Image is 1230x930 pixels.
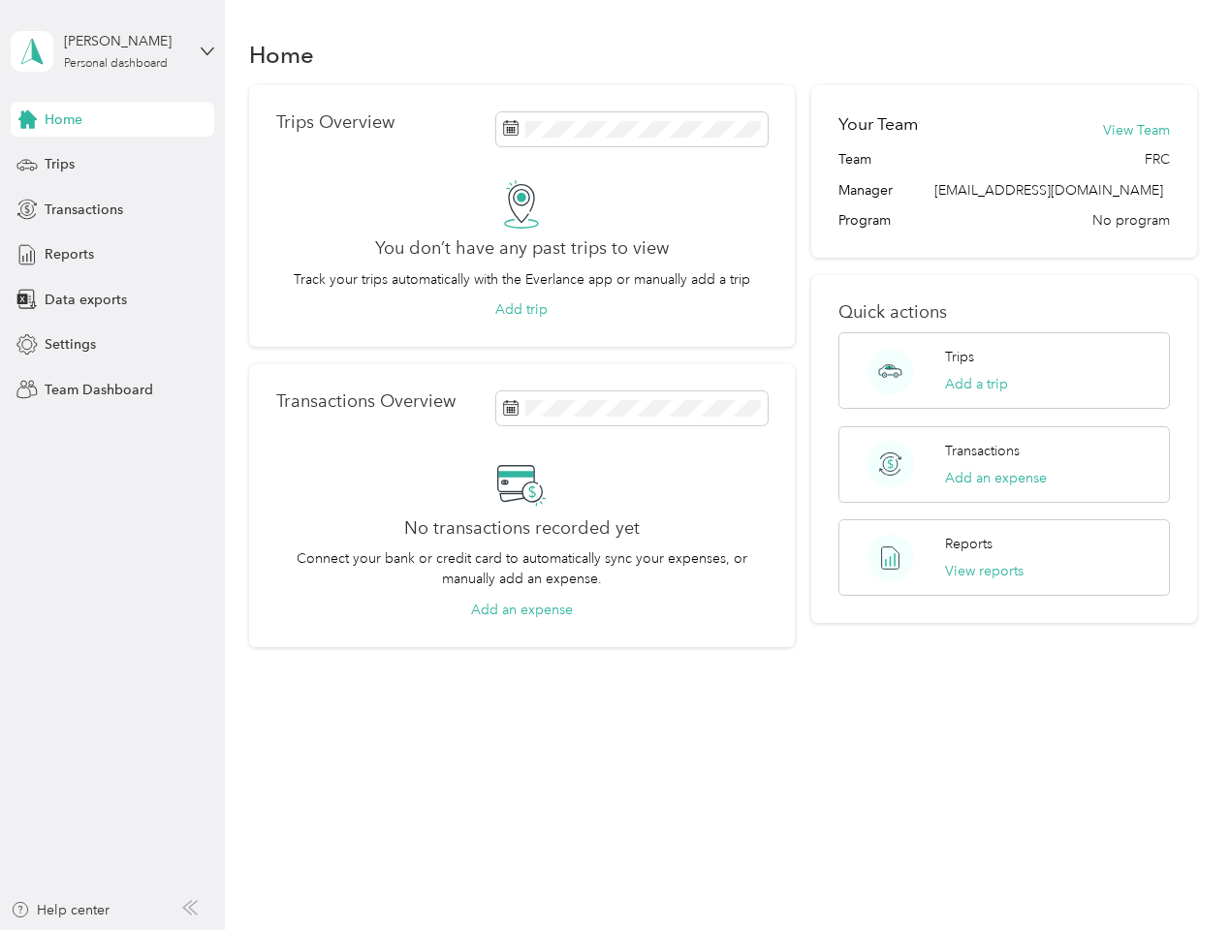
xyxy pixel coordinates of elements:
span: Transactions [45,200,123,220]
p: Trips Overview [276,112,394,133]
h2: No transactions recorded yet [404,518,640,539]
span: Manager [838,180,893,201]
span: [EMAIL_ADDRESS][DOMAIN_NAME] [934,182,1163,199]
p: Transactions [945,441,1020,461]
button: Help center [11,900,110,920]
span: FRC [1145,149,1170,170]
span: Team [838,149,871,170]
p: Reports [945,534,993,554]
span: Reports [45,244,94,264]
button: View Team [1103,120,1170,140]
span: Program [838,210,891,231]
p: Connect your bank or credit card to automatically sync your expenses, or manually add an expense. [276,548,768,589]
button: Add a trip [945,374,1008,394]
p: Trips [945,347,974,367]
span: Data exports [45,290,127,310]
span: Settings [45,334,96,355]
h2: You don’t have any past trips to view [375,238,669,259]
p: Track your trips automatically with the Everlance app or manually add a trip [294,269,750,290]
button: View reports [945,561,1024,581]
div: Personal dashboard [64,58,168,70]
span: Team Dashboard [45,380,153,400]
button: Add trip [495,299,548,320]
span: No program [1092,210,1170,231]
h1: Home [249,45,314,65]
button: Add an expense [945,468,1047,488]
div: [PERSON_NAME] [64,31,185,51]
p: Quick actions [838,302,1169,323]
span: Trips [45,154,75,174]
p: Transactions Overview [276,391,456,412]
button: Add an expense [471,600,573,620]
span: Home [45,109,82,130]
h2: Your Team [838,112,918,137]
